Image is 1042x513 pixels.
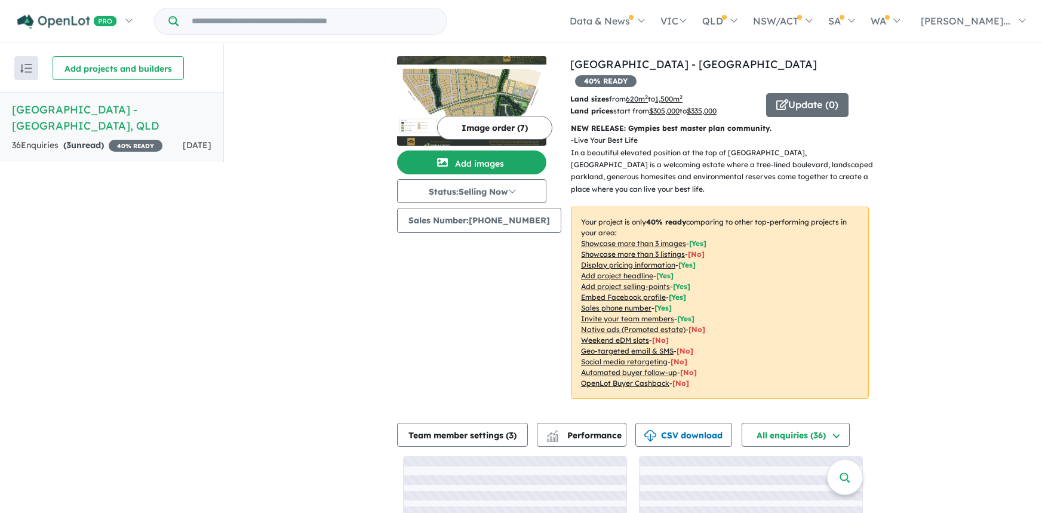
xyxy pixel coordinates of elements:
u: Add project headline [581,271,653,280]
span: [No] [680,368,697,377]
img: Openlot PRO Logo White [17,14,117,29]
span: [DATE] [183,140,211,150]
button: Update (0) [766,93,849,117]
span: [ Yes ] [656,271,674,280]
button: Team member settings (3) [397,423,528,447]
button: Performance [537,423,626,447]
span: Performance [548,430,622,441]
span: to [648,94,683,103]
span: [ Yes ] [689,239,706,248]
button: CSV download [635,423,732,447]
button: Add projects and builders [53,56,184,80]
a: [GEOGRAPHIC_DATA] - [GEOGRAPHIC_DATA] [570,57,817,71]
input: Try estate name, suburb, builder or developer [181,8,444,34]
img: Bellagrove Estate - Pie Creek [397,56,546,146]
span: [No] [688,325,705,334]
u: Native ads (Promoted estate) [581,325,686,334]
h5: [GEOGRAPHIC_DATA] - [GEOGRAPHIC_DATA] , QLD [12,102,211,134]
u: Invite your team members [581,314,674,323]
span: 40 % READY [575,75,637,87]
u: Add project selling-points [581,282,670,291]
span: [No] [672,379,689,388]
button: Image order (7) [437,116,552,140]
p: Your project is only comparing to other top-performing projects in your area: - - - - - - - - - -... [571,207,869,399]
u: Showcase more than 3 images [581,239,686,248]
u: OpenLot Buyer Cashback [581,379,669,388]
b: Land prices [570,106,613,115]
img: line-chart.svg [547,430,558,437]
u: Automated buyer follow-up [581,368,677,377]
u: Display pricing information [581,260,675,269]
u: $ 305,000 [649,106,680,115]
b: 40 % ready [646,217,686,226]
p: from [570,93,757,105]
span: 3 [66,140,71,150]
button: Status:Selling Now [397,179,546,203]
span: 3 [509,430,514,441]
img: download icon [644,430,656,442]
img: sort.svg [20,64,32,73]
span: [ Yes ] [678,260,696,269]
b: Land sizes [570,94,609,103]
u: Embed Facebook profile [581,293,666,302]
img: bar-chart.svg [546,434,558,442]
button: All enquiries (36) [742,423,850,447]
span: [No] [677,346,693,355]
sup: 2 [680,94,683,100]
span: [PERSON_NAME]... [921,15,1010,27]
p: start from [570,105,757,117]
u: Geo-targeted email & SMS [581,346,674,355]
sup: 2 [645,94,648,100]
span: [No] [671,357,687,366]
u: 620 m [626,94,648,103]
button: Sales Number:[PHONE_NUMBER] [397,208,561,233]
span: 40 % READY [109,140,162,152]
span: [No] [652,336,669,345]
p: - Live Your Best Life In a beautiful elevated position at the top of [GEOGRAPHIC_DATA], [GEOGRAPH... [571,134,878,195]
u: Sales phone number [581,303,651,312]
span: [ Yes ] [669,293,686,302]
u: Weekend eDM slots [581,336,649,345]
u: 1,500 m [655,94,683,103]
u: Social media retargeting [581,357,668,366]
button: Add images [397,150,546,174]
span: [ Yes ] [673,282,690,291]
div: 36 Enquir ies [12,139,162,153]
strong: ( unread) [63,140,104,150]
span: to [680,106,717,115]
u: $ 335,000 [687,106,717,115]
u: Showcase more than 3 listings [581,250,685,259]
span: [ Yes ] [654,303,672,312]
p: NEW RELEASE: Gympies best master plan community. [571,122,869,134]
span: [ No ] [688,250,705,259]
span: [ Yes ] [677,314,694,323]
